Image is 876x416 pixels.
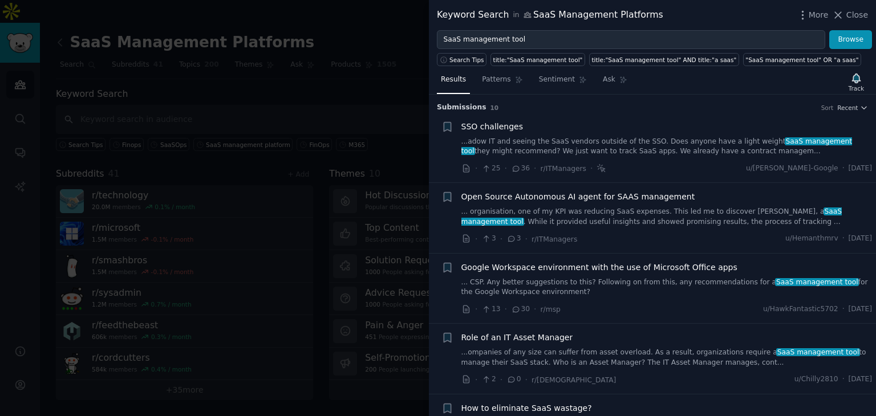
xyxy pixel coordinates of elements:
[541,165,586,173] span: r/ITManagers
[590,162,593,174] span: ·
[832,9,868,21] button: Close
[746,164,838,174] span: u/[PERSON_NAME]-Google
[785,234,838,244] span: u/Hemanthmrv
[506,234,521,244] span: 3
[475,233,477,245] span: ·
[437,30,825,50] input: Try a keyword related to your business
[837,104,868,112] button: Recent
[437,8,663,22] div: Keyword Search SaaS Management Platforms
[849,304,872,315] span: [DATE]
[525,374,528,386] span: ·
[475,303,477,315] span: ·
[500,374,502,386] span: ·
[461,137,873,157] a: ...adow IT and seeing the SaaS vendors outside of the SSO. Does anyone have a light weightSaaS ma...
[525,233,528,245] span: ·
[837,104,858,112] span: Recent
[842,164,845,174] span: ·
[461,191,695,203] a: Open Source Autonomous AI agent for SAAS management
[478,71,526,94] a: Patterns
[481,374,496,385] span: 2
[461,348,873,368] a: ...ompanies of any size can suffer from asset overload. As a result, organizations require aSaaS ...
[534,162,536,174] span: ·
[845,70,868,94] button: Track
[461,207,873,227] a: ... organisation, one of my KPI was reducing SaaS expenses. This led me to discover [PERSON_NAME]...
[534,303,536,315] span: ·
[461,332,573,344] a: Role of an IT Asset Manager
[846,9,868,21] span: Close
[842,304,845,315] span: ·
[849,84,864,92] div: Track
[513,10,519,21] span: in
[842,374,845,385] span: ·
[461,262,737,274] a: Google Workspace environment with the use of Microsoft Office apps
[461,121,523,133] a: SSO challenges
[505,303,507,315] span: ·
[441,75,466,85] span: Results
[539,75,575,85] span: Sentiment
[849,234,872,244] span: [DATE]
[490,104,499,111] span: 10
[797,9,829,21] button: More
[591,56,736,64] div: title:"SaaS management tool" AND title:"a saas"
[500,233,502,245] span: ·
[493,56,583,64] div: title:"SaaS management tool"
[481,234,496,244] span: 3
[505,162,507,174] span: ·
[743,53,861,66] a: "SaaS management tool" OR "a saas"
[599,71,631,94] a: Ask
[776,348,860,356] span: SaaS management tool
[475,374,477,386] span: ·
[437,53,486,66] button: Search Tips
[745,56,858,64] div: "SaaS management tool" OR "a saas"
[849,374,872,385] span: [DATE]
[475,162,477,174] span: ·
[842,234,845,244] span: ·
[532,235,577,243] span: r/ITManagers
[461,207,842,226] span: SaaS management tool
[490,53,585,66] a: title:"SaaS management tool"
[481,164,500,174] span: 25
[482,75,510,85] span: Patterns
[535,71,591,94] a: Sentiment
[481,304,500,315] span: 13
[603,75,615,85] span: Ask
[461,402,592,414] a: How to eliminate SaaS wastage?
[511,304,530,315] span: 30
[449,56,484,64] span: Search Tips
[437,103,486,113] span: Submission s
[589,53,739,66] a: title:"SaaS management tool" AND title:"a saas"
[532,376,616,384] span: r/[DEMOGRAPHIC_DATA]
[849,164,872,174] span: [DATE]
[809,9,829,21] span: More
[763,304,838,315] span: u/HawkFantastic5702
[511,164,530,174] span: 36
[437,71,470,94] a: Results
[541,305,561,313] span: r/msp
[821,104,834,112] div: Sort
[775,278,859,286] span: SaaS management tool
[829,30,872,50] button: Browse
[461,278,873,297] a: ... CSP. Any better suggestions to this? Following on from this, any recommendations for aSaaS ma...
[794,374,838,385] span: u/Chilly2810
[506,374,521,385] span: 0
